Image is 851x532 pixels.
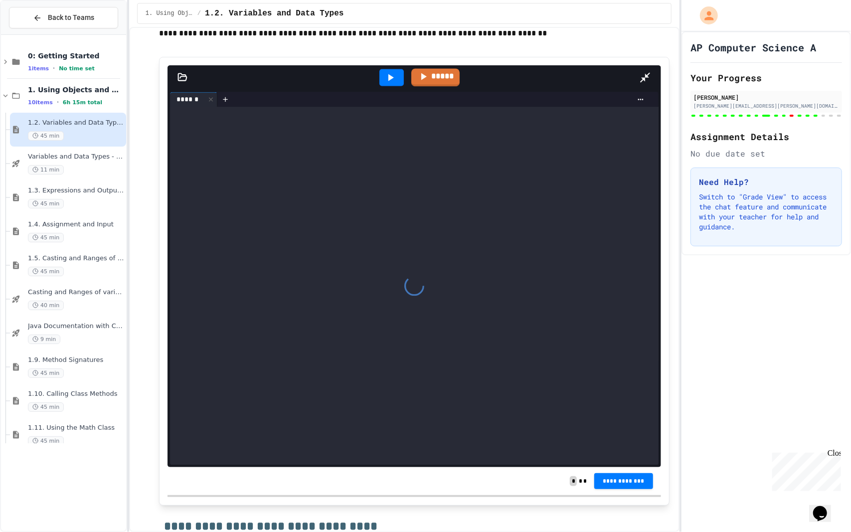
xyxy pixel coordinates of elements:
span: 10 items [28,99,53,106]
span: 6h 15m total [63,99,102,106]
h1: AP Computer Science A [690,40,816,54]
div: My Account [689,4,720,27]
p: Switch to "Grade View" to access the chat feature and communicate with your teacher for help and ... [699,192,834,232]
span: 40 min [28,301,64,310]
div: [PERSON_NAME][EMAIL_ADDRESS][PERSON_NAME][DOMAIN_NAME] [693,102,839,110]
span: 11 min [28,165,64,175]
div: [PERSON_NAME] [693,93,839,102]
span: 45 min [28,267,64,276]
span: 45 min [28,402,64,412]
iframe: chat widget [809,492,841,522]
button: Back to Teams [9,7,118,28]
span: 0: Getting Started [28,51,124,60]
span: 45 min [28,233,64,242]
span: Java Documentation with Comments - Topic 1.8 [28,322,124,331]
span: Variables and Data Types - Quiz [28,153,124,161]
span: 1. Using Objects and Methods [146,9,193,17]
h2: Your Progress [690,71,842,85]
span: Back to Teams [48,12,94,23]
div: No due date set [690,148,842,160]
span: 1.11. Using the Math Class [28,424,124,432]
span: 45 min [28,199,64,208]
span: 1.10. Calling Class Methods [28,390,124,398]
span: • [57,98,59,106]
span: 1.2. Variables and Data Types [205,7,343,19]
span: 1.9. Method Signatures [28,356,124,364]
span: 1. Using Objects and Methods [28,85,124,94]
div: Chat with us now!Close [4,4,69,63]
span: 1.4. Assignment and Input [28,220,124,229]
span: 1.5. Casting and Ranges of Values [28,254,124,263]
span: 45 min [28,131,64,141]
span: 1.2. Variables and Data Types [28,119,124,127]
span: 9 min [28,335,60,344]
span: • [53,64,55,72]
iframe: chat widget [768,449,841,491]
span: 45 min [28,436,64,446]
span: Casting and Ranges of variables - Quiz [28,288,124,297]
span: 1.3. Expressions and Output [New] [28,186,124,195]
span: No time set [59,65,95,72]
span: 45 min [28,368,64,378]
span: 1 items [28,65,49,72]
span: / [197,9,201,17]
h2: Assignment Details [690,130,842,144]
h3: Need Help? [699,176,834,188]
